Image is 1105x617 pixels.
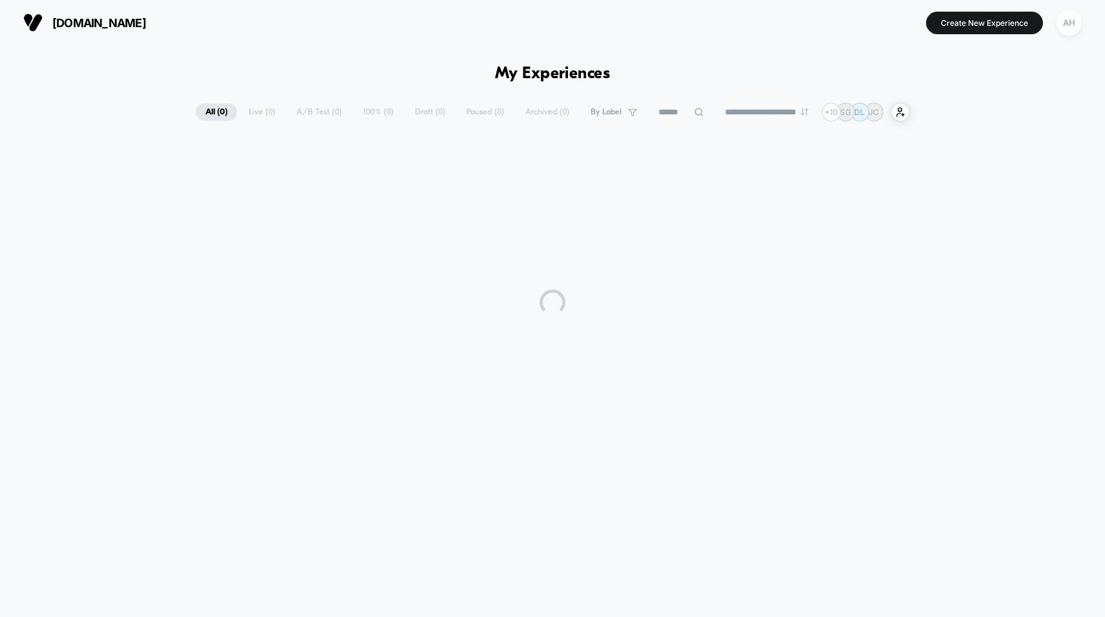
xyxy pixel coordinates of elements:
img: end [801,108,808,116]
p: DL [854,107,865,117]
span: [DOMAIN_NAME] [52,16,146,30]
div: AH [1057,10,1082,36]
button: Create New Experience [926,12,1043,34]
p: JC [868,107,879,117]
button: [DOMAIN_NAME] [19,12,150,33]
img: Visually logo [23,13,43,32]
button: AH [1053,10,1086,36]
div: + 10 [822,103,841,121]
p: SG [840,107,851,117]
span: By Label [591,107,622,117]
h1: My Experiences [495,65,611,83]
span: All ( 0 ) [196,103,237,121]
